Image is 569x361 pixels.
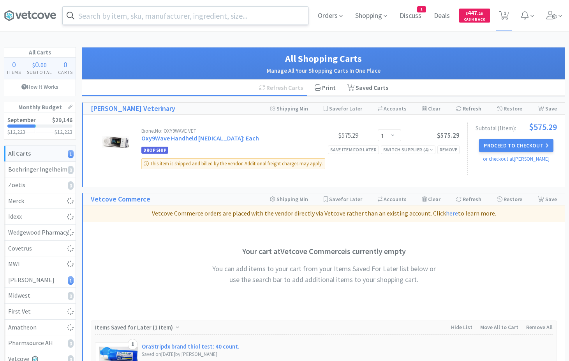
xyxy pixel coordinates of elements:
[8,291,72,301] div: Midwest
[57,128,72,135] span: 12,223
[300,131,358,140] div: $575.29
[41,61,47,69] span: 00
[477,11,483,16] span: . 28
[8,196,72,206] div: Merck
[270,103,308,114] div: Shipping Min
[480,324,518,331] span: Move All to Cart
[102,128,129,156] img: 0251614686a34af7ad6734defeb40ca9_220585.jpeg
[24,68,55,76] h4: Subtotal
[329,196,362,203] span: Save for Later
[8,322,72,333] div: Amatheon
[8,180,72,190] div: Zoetis
[4,162,76,178] a: Boehringer Ingelheim0
[91,103,175,114] a: [PERSON_NAME] Veterinary
[437,145,460,154] div: Remove
[476,123,557,131] div: Subtotal ( 1 item ):
[52,116,72,124] span: $29,146
[497,193,522,205] div: Restore
[456,193,481,205] div: Refresh
[68,276,74,285] i: 1
[8,149,31,157] strong: All Carts
[451,324,472,331] span: Hide List
[55,68,76,76] h4: Carts
[68,166,74,174] i: 0
[497,103,522,114] div: Restore
[466,11,468,16] span: $
[253,80,309,96] div: Refresh Carts
[526,324,553,331] span: Remove All
[32,61,35,69] span: $
[464,18,485,23] span: Cash Back
[90,66,557,75] h2: Manage All Your Shopping Carts In One Place
[141,128,300,133] div: Bionet No: OXY9WAVE VET
[446,209,458,217] a: here
[422,103,440,114] div: Clear
[459,5,490,26] a: $447.28Cash Back
[68,339,74,348] i: 0
[378,103,407,114] div: Accounts
[55,129,72,135] h3: $
[431,12,453,19] a: Deals
[8,259,72,269] div: MWI
[7,117,36,123] h2: September
[4,225,76,241] a: Wedgewood Pharmacy
[479,139,553,152] button: Proceed to Checkout
[141,158,325,169] div: This item is shipped and billed by the vendor. Additional freight charges may apply.
[4,256,76,272] a: MWI
[538,193,557,205] div: Save
[418,7,426,12] span: 1
[4,146,76,162] a: All Carts1
[68,181,74,190] i: 0
[496,13,512,20] a: 1
[7,128,25,135] span: $12,223
[4,193,76,209] a: Merck
[91,194,150,205] a: Vetcove Commerce
[4,304,76,320] a: First Vet
[128,339,137,350] div: 1
[90,51,557,66] h1: All Shopping Carts
[8,275,72,285] div: [PERSON_NAME]
[141,147,168,154] span: Drop Ship
[342,80,394,96] a: Saved Carts
[4,288,76,304] a: Midwest0
[529,123,557,131] span: $575.29
[8,228,72,238] div: Wedgewood Pharmacy
[8,307,72,317] div: First Vet
[95,324,175,331] span: Items Saved for Later ( )
[142,342,240,350] a: OraStripdx brand thiol test: 40 count.
[8,212,72,222] div: Idexx
[378,193,407,205] div: Accounts
[8,165,72,175] div: Boehringer Ingelheim
[63,7,308,25] input: Search by item, sku, manufacturer, ingredient, size...
[456,103,481,114] div: Refresh
[141,134,259,142] a: Oxy9Wave Handheld [MEDICAL_DATA]: Each
[328,145,379,154] div: Save item for later
[4,112,76,139] a: September$29,146$12,223$12,223
[4,335,76,351] a: Pharmsource AH0
[437,131,460,140] span: $575.29
[86,209,562,219] p: Vetcove Commerce orders are placed with the vendor directly via Vetcove rather than an existing a...
[4,320,76,336] a: Amatheon
[466,9,483,16] span: 447
[4,102,76,112] h1: Monthly Budget
[4,241,76,257] a: Covetrus
[35,60,39,69] span: 0
[68,292,74,300] i: 0
[4,79,76,94] a: How It Works
[329,105,362,112] span: Save for Later
[155,324,171,331] span: 1 Item
[422,193,440,205] div: Clear
[483,156,550,162] a: or checkout at [PERSON_NAME]
[396,12,425,19] a: Discuss1
[4,209,76,225] a: Idexx
[207,263,441,286] h4: You can add items to your cart from your Items Saved For Later list below or use the search bar t...
[538,103,557,114] div: Save
[142,350,242,359] div: Saved on [DATE] by [PERSON_NAME]
[309,80,342,96] div: Print
[207,245,441,258] h3: Your cart at Vetcove Commerce is currently empty
[270,193,308,205] div: Shipping Min
[68,150,74,158] i: 1
[8,244,72,254] div: Covetrus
